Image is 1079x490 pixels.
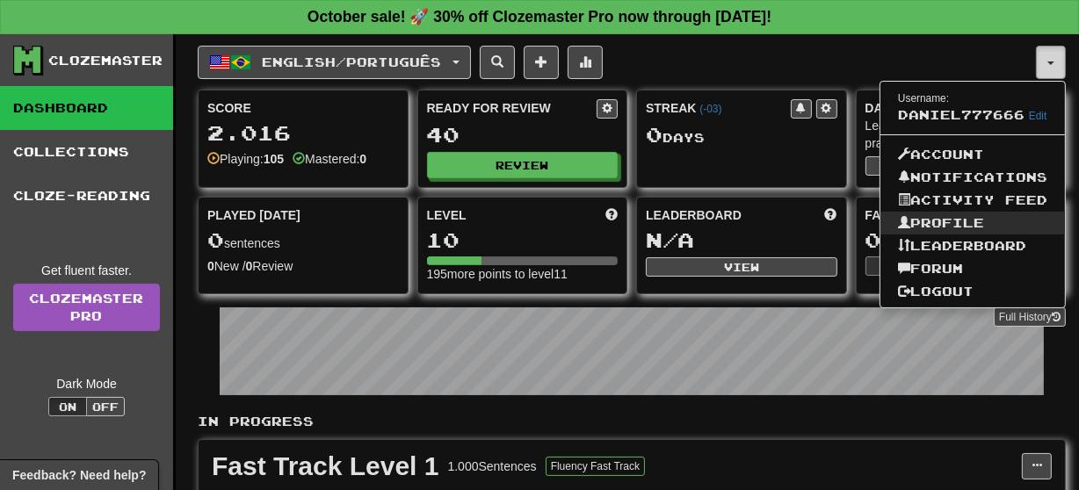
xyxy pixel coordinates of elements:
div: Ready for Review [427,99,597,117]
span: English / Português [263,54,442,69]
div: 2.016 [207,122,399,144]
strong: October sale! 🚀 30% off Clozemaster Pro now through [DATE]! [308,8,771,25]
span: 0 [646,122,663,147]
strong: 105 [264,152,284,166]
div: 0 [865,229,1057,251]
div: Playing: [207,150,284,168]
p: In Progress [198,413,1066,430]
a: Profile [880,212,1065,234]
button: View [865,256,959,276]
a: ClozemasterPro [13,284,160,331]
div: Daily Goal [865,99,1057,117]
button: On [48,397,87,416]
a: Notifications [880,166,1065,189]
a: Logout [880,280,1065,303]
div: 1.000 Sentences [448,458,537,475]
button: Add sentence to collection [524,46,559,79]
div: Dark Mode [13,375,160,393]
button: Review [427,152,619,178]
a: Account [880,143,1065,166]
div: New / Review [207,257,399,275]
button: Full History [994,307,1066,327]
span: Daniel777666 [898,107,1025,122]
div: 10 [427,229,619,251]
div: 195 more points to level 11 [427,265,619,283]
span: 0 [207,227,224,252]
div: sentences [207,229,399,252]
span: Played [DATE] [207,206,301,224]
span: This week in points, UTC [825,206,837,224]
button: More stats [568,46,603,79]
div: Clozemaster [48,52,163,69]
div: Favorites [865,206,1057,224]
span: N/A [646,227,694,252]
button: Fluency Fast Track [546,457,645,476]
div: Score [207,99,399,117]
a: Activity Feed [880,189,1065,212]
button: Search sentences [480,46,515,79]
div: Learning a language requires practice every day. Stay motivated! [865,117,1057,152]
span: Leaderboard [646,206,742,224]
span: Open feedback widget [12,466,146,484]
span: Score more points to level up [605,206,618,224]
div: Fast Track Level 1 [212,453,439,479]
div: Get fluent faster. [13,262,160,279]
small: Username: [898,92,949,104]
button: View [646,257,837,277]
strong: 0 [207,259,214,273]
div: Day s [646,124,837,147]
div: Streak [646,99,791,117]
button: Seta dailygoal [865,156,1057,176]
button: English/Português [198,46,471,79]
a: (-03) [699,103,721,115]
a: Edit [1029,110,1047,122]
div: 40 [427,124,619,146]
strong: 0 [246,259,253,273]
span: Level [427,206,467,224]
div: Mastered: [293,150,366,168]
strong: 0 [359,152,366,166]
button: Off [86,397,125,416]
a: Leaderboard [880,234,1065,257]
a: Forum [880,257,1065,280]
